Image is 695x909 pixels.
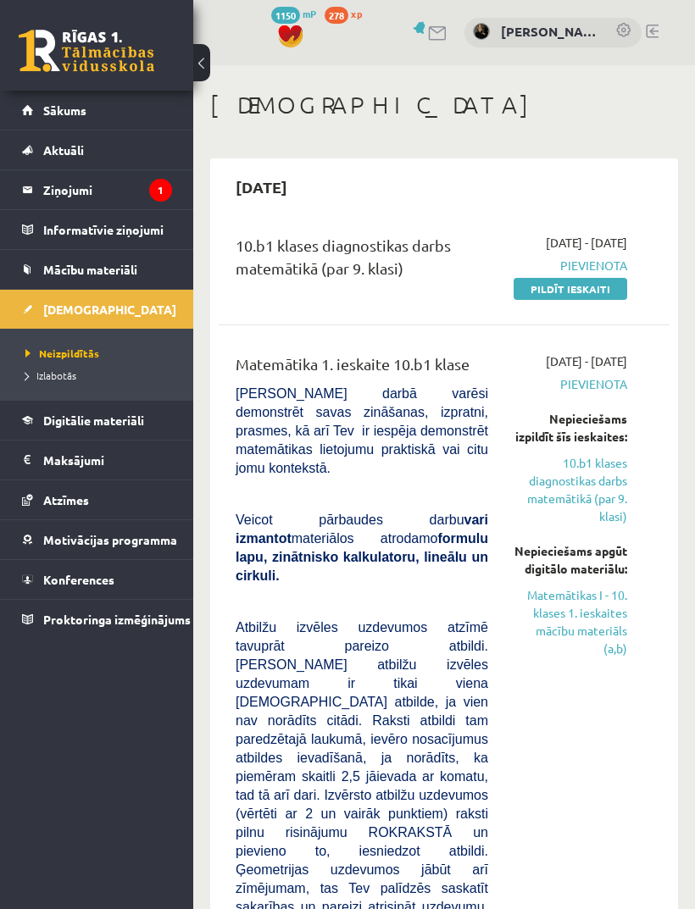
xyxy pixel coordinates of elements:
[25,369,76,382] span: Izlabotās
[22,290,172,329] a: [DEMOGRAPHIC_DATA]
[236,513,488,546] b: vari izmantot
[43,142,84,158] span: Aktuāli
[271,7,300,24] span: 1150
[473,23,490,40] img: Madara Andersone
[43,210,172,249] legend: Informatīvie ziņojumi
[236,352,488,384] div: Matemātika 1. ieskaite 10.b1 klase
[514,278,627,300] a: Pildīt ieskaiti
[271,7,316,20] a: 1150 mP
[514,375,627,393] span: Pievienota
[22,480,172,519] a: Atzīmes
[236,513,488,583] span: Veicot pārbaudes darbu materiālos atrodamo
[325,7,348,24] span: 278
[43,302,176,317] span: [DEMOGRAPHIC_DATA]
[236,234,488,288] div: 10.b1 klases diagnostikas darbs matemātikā (par 9. klasi)
[22,170,172,209] a: Ziņojumi1
[514,586,627,657] a: Matemātikas I - 10. klases 1. ieskaites mācību materiāls (a,b)
[25,346,99,360] span: Neizpildītās
[22,441,172,479] a: Maksājumi
[22,210,172,249] a: Informatīvie ziņojumi
[43,612,191,627] span: Proktoringa izmēģinājums
[514,410,627,446] div: Nepieciešams izpildīt šīs ieskaites:
[25,346,176,361] a: Neizpildītās
[514,257,627,274] span: Pievienota
[514,454,627,525] a: 10.b1 klases diagnostikas darbs matemātikā (par 9. klasi)
[43,103,86,118] span: Sākums
[236,531,488,583] b: formulu lapu, zinātnisko kalkulatoru, lineālu un cirkuli.
[19,30,154,72] a: Rīgas 1. Tālmācības vidusskola
[43,441,172,479] legend: Maksājumi
[43,532,177,547] span: Motivācijas programma
[546,234,627,252] span: [DATE] - [DATE]
[43,262,137,277] span: Mācību materiāli
[25,368,176,383] a: Izlabotās
[22,401,172,440] a: Digitālie materiāli
[236,386,488,475] span: [PERSON_NAME] darbā varēsi demonstrēt savas zināšanas, izpratni, prasmes, kā arī Tev ir iespēja d...
[22,91,172,130] a: Sākums
[210,91,678,119] h1: [DEMOGRAPHIC_DATA]
[303,7,316,20] span: mP
[546,352,627,370] span: [DATE] - [DATE]
[22,600,172,639] a: Proktoringa izmēģinājums
[149,179,172,202] i: 1
[501,22,598,42] a: [PERSON_NAME]
[43,572,114,587] span: Konferences
[43,492,89,507] span: Atzīmes
[43,170,172,209] legend: Ziņojumi
[22,250,172,289] a: Mācību materiāli
[351,7,362,20] span: xp
[219,167,304,207] h2: [DATE]
[514,542,627,578] div: Nepieciešams apgūt digitālo materiālu:
[22,520,172,559] a: Motivācijas programma
[43,413,144,428] span: Digitālie materiāli
[22,560,172,599] a: Konferences
[22,130,172,169] a: Aktuāli
[325,7,370,20] a: 278 xp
